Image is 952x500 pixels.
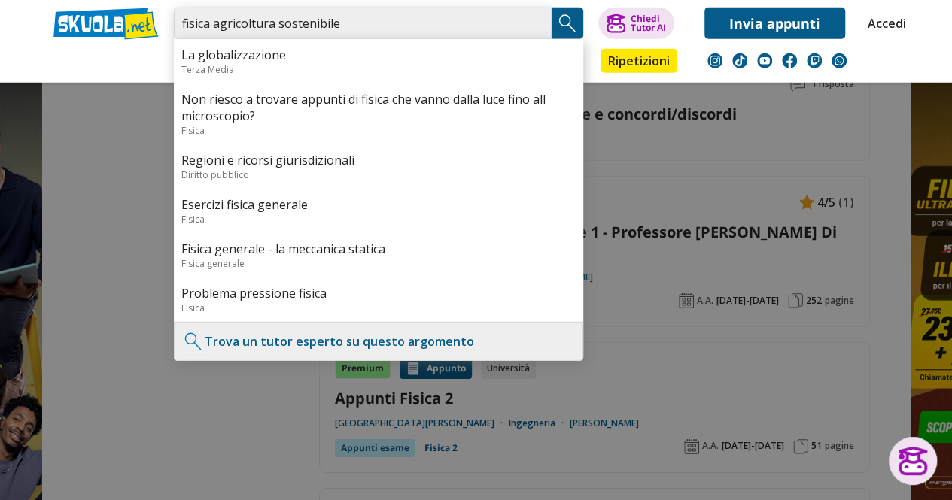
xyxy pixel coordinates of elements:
[601,49,677,73] a: Ripetizioni
[181,196,576,213] a: Esercizi fisica generale
[181,47,576,63] a: La globalizzazione
[181,152,576,168] a: Regioni e ricorsi giurisdizionali
[181,124,576,137] div: Fisica
[556,12,579,35] img: Cerca appunti, riassunti o versioni
[181,285,576,302] a: Problema pressione fisica
[807,53,822,68] img: twitch
[868,8,899,39] a: Accedi
[782,53,797,68] img: facebook
[181,91,576,124] a: Non riesco a trovare appunti di fisica che vanno dalla luce fino all microscopio?
[182,330,205,353] img: Trova un tutor esperto
[181,241,576,257] a: Fisica generale - la meccanica statica
[707,53,722,68] img: instagram
[598,8,674,39] button: ChiediTutor AI
[181,213,576,226] div: Fisica
[181,168,576,181] div: Diritto pubblico
[181,257,576,270] div: Fisica generale
[174,8,552,39] input: Cerca appunti, riassunti o versioni
[704,8,845,39] a: Invia appunti
[832,53,847,68] img: WhatsApp
[181,302,576,314] div: Fisica
[181,63,576,76] div: Terza Media
[732,53,747,68] img: tiktok
[170,49,238,76] a: Appunti
[205,333,474,350] a: Trova un tutor esperto su questo argomento
[630,14,665,32] div: Chiedi Tutor AI
[757,53,772,68] img: youtube
[552,8,583,39] button: Search Button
